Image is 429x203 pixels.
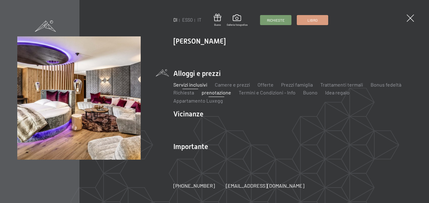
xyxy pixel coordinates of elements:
font: [PHONE_NUMBER] [173,183,215,189]
a: Galleria fotografica [227,14,247,26]
a: Libro [297,15,328,25]
a: [PHONE_NUMBER] [173,182,215,189]
a: Buono [214,14,221,27]
a: Idea regalo [325,89,350,95]
a: ESSO [182,17,193,23]
a: Camere e prezzi [215,82,250,88]
a: DI [173,17,177,23]
a: Servizi inclusivi [173,82,207,88]
a: Trattamenti termali [320,82,363,88]
font: Galleria fotografica [227,23,247,26]
a: prenotazione [202,89,231,95]
font: Richieste [267,18,285,22]
a: Richiesta [173,89,194,95]
a: Offerte [258,82,274,88]
a: Richieste [260,15,291,25]
a: Bonus fedeltà [371,82,401,88]
a: Prezzi famiglia [281,82,313,88]
a: Buono [303,89,318,95]
font: Buono [214,23,221,26]
font: [EMAIL_ADDRESS][DOMAIN_NAME] [226,183,304,189]
a: [EMAIL_ADDRESS][DOMAIN_NAME] [226,182,304,189]
a: IT [198,17,201,23]
a: Appartamento Luxegg [173,98,223,104]
a: Termini e Condizioni - Info [239,89,296,95]
font: Libro [307,18,318,22]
